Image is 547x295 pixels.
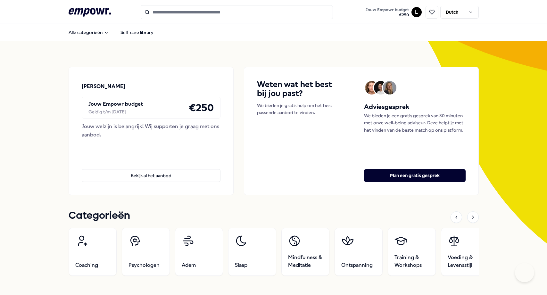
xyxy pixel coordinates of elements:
[364,112,465,134] p: We bieden je een gratis gesprek van 30 minuten met onze well-being adviseur. Deze helpt je met he...
[189,100,214,116] h4: € 250
[182,261,196,269] span: Adem
[366,12,409,18] span: € 250
[88,108,143,115] div: Geldig t/m [DATE]
[394,254,429,269] span: Training & Workshops
[228,228,276,276] a: Slaap
[122,228,170,276] a: Psychologen
[141,5,333,19] input: Search for products, categories or subcategories
[364,102,465,112] h5: Adviesgesprek
[115,26,159,39] a: Self-care library
[257,102,338,116] p: We bieden je gratis hulp om het best passende aanbod te vinden.
[82,82,125,91] p: [PERSON_NAME]
[411,7,422,17] button: L
[448,254,482,269] span: Voeding & Levensstijl
[82,159,221,182] a: Bekijk al het aanbod
[63,26,159,39] nav: Main
[69,208,130,224] h1: Categorieën
[364,169,465,182] button: Plan een gratis gesprek
[374,81,387,94] img: Avatar
[365,81,378,94] img: Avatar
[335,228,383,276] a: Ontspanning
[383,81,396,94] img: Avatar
[388,228,436,276] a: Training & Workshops
[257,80,338,98] h4: Weten wat het best bij jou past?
[88,100,143,108] p: Jouw Empowr budget
[281,228,329,276] a: Mindfulness & Meditatie
[175,228,223,276] a: Adem
[366,7,409,12] span: Jouw Empowr budget
[82,122,221,139] div: Jouw welzijn is belangrijk! Wij supporten je graag met ons aanbod.
[63,26,114,39] button: Alle categorieën
[82,169,221,182] button: Bekijk al het aanbod
[341,261,373,269] span: Ontspanning
[363,5,411,19] a: Jouw Empowr budget€250
[515,263,534,282] iframe: Help Scout Beacon - Open
[288,254,323,269] span: Mindfulness & Meditatie
[75,261,98,269] span: Coaching
[69,228,117,276] a: Coaching
[441,228,489,276] a: Voeding & Levensstijl
[235,261,247,269] span: Slaap
[364,6,410,19] button: Jouw Empowr budget€250
[128,261,160,269] span: Psychologen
